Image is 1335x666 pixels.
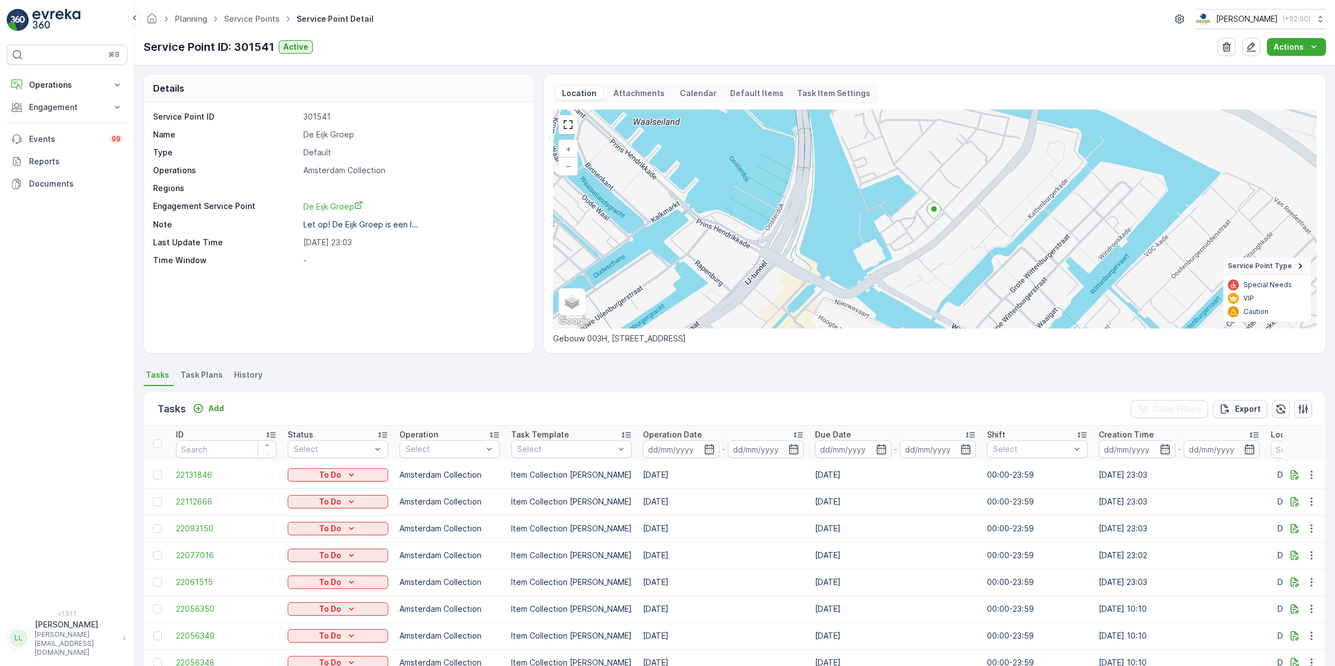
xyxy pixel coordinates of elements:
a: Homepage [146,17,158,26]
p: To Do [319,523,341,534]
input: dd/mm/yyyy [728,440,804,458]
a: Service Points [224,14,280,23]
td: [DATE] [809,462,981,488]
td: [DATE] [637,622,809,649]
a: Layers [560,289,584,314]
p: De Eijk Groep [1277,469,1328,481]
td: [DATE] [809,542,981,569]
td: [DATE] 23:03 [1093,462,1265,488]
div: Toggle Row Selected [153,470,162,479]
p: Events [29,134,103,145]
p: Note [153,219,299,230]
span: Task Plans [180,369,223,380]
span: 22061515 [176,577,276,588]
p: Service Point ID: 301541 [144,39,274,55]
td: [DATE] [637,488,809,515]
p: To Do [319,496,341,507]
p: Attachments [612,88,666,99]
p: Export [1235,403,1261,415]
p: Calendar [680,88,717,99]
td: [DATE] 23:02 [1093,542,1265,569]
p: Amsterdam Collection [399,523,500,534]
div: Toggle Row Selected [153,578,162,587]
summary: Service Point Type [1223,258,1311,275]
p: - [303,255,522,266]
p: Name [153,129,299,140]
p: ID [176,429,184,440]
p: Regions [153,183,299,194]
p: Operations [29,79,105,91]
span: 22056350 [176,603,276,615]
p: 00:00-23:59 [987,577,1088,588]
p: Amsterdam Collection [399,496,500,507]
p: Details [153,82,184,95]
p: Documents [29,178,123,189]
p: Special Needs [1243,280,1292,289]
p: To Do [319,577,341,588]
button: To Do [288,629,388,643]
p: Operation Date [643,429,702,440]
p: Caution [1243,307,1269,316]
span: 22131846 [176,469,276,481]
span: Service Point Detail [294,13,376,25]
a: De Eijk Groep [303,201,522,212]
td: [DATE] 23:03 [1093,569,1265,596]
span: v 1.51.1 [7,610,127,617]
p: Add [208,403,224,414]
button: To Do [288,522,388,535]
p: Type [153,147,299,158]
p: ( +02:00 ) [1282,15,1310,23]
p: [PERSON_NAME] [1216,13,1278,25]
p: Tasks [158,401,186,417]
span: Tasks [146,369,169,380]
input: dd/mm/yyyy [815,440,891,458]
p: Engagement [29,102,105,113]
p: Location [560,88,598,99]
p: Shift [987,429,1005,440]
a: 22112666 [176,496,276,507]
p: To Do [319,469,341,481]
button: Add [188,402,228,415]
p: Operations [153,165,299,176]
p: To Do [319,630,341,641]
p: Let op! De Eijk Groep is een l... [303,220,418,229]
p: - [894,443,898,456]
p: Task Template [511,429,569,440]
a: Documents [7,173,127,195]
p: Select [406,444,483,455]
button: Clear Filters [1131,400,1208,418]
input: Search [176,440,276,458]
button: Engagement [7,96,127,118]
p: Item Collection [PERSON_NAME] [511,577,632,588]
p: ⌘B [108,50,120,59]
p: [PERSON_NAME][EMAIL_ADDRESS][DOMAIN_NAME] [35,630,117,657]
p: To Do [319,603,341,615]
a: View Fullscreen [560,116,576,133]
td: [DATE] [809,515,981,542]
button: To Do [288,602,388,616]
p: Clear Filters [1153,403,1201,415]
span: − [566,161,571,170]
img: Google [556,314,593,329]
button: To Do [288,468,388,482]
p: Item Collection [PERSON_NAME] [511,469,632,481]
p: De Eijk Groep [1277,496,1328,507]
p: De Eijk Groep [1277,630,1328,641]
input: dd/mm/yyyy [1099,440,1175,458]
a: 22093150 [176,523,276,534]
p: Creation Time [1099,429,1154,440]
p: [PERSON_NAME] [35,619,117,630]
button: LL[PERSON_NAME][PERSON_NAME][EMAIL_ADDRESS][DOMAIN_NAME] [7,619,127,657]
p: Select [294,444,371,455]
p: 00:00-23:59 [987,550,1088,561]
p: Reports [29,156,123,167]
p: 00:00-23:59 [987,523,1088,534]
p: 301541 [303,111,522,122]
div: Toggle Row Selected [153,605,162,613]
p: 00:00-23:59 [987,496,1088,507]
p: 00:00-23:59 [987,603,1088,615]
span: + [566,144,571,154]
p: Actions [1274,41,1304,53]
p: 00:00-23:59 [987,469,1088,481]
img: logo [7,9,29,31]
